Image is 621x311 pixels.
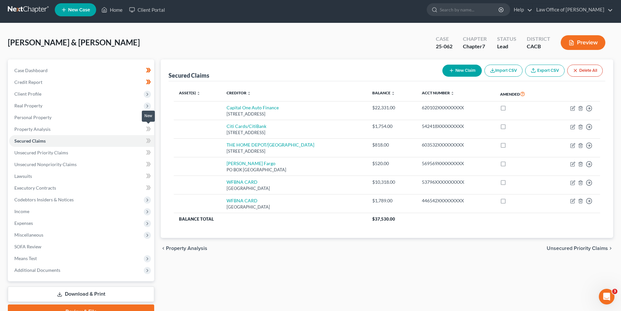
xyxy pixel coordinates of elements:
i: unfold_more [451,91,454,95]
button: chevron_left Property Analysis [161,246,207,251]
span: SOFA Review [14,244,41,249]
div: 542418XXXXXXXXX [422,123,490,130]
span: Case Dashboard [14,68,48,73]
div: PO BOX [GEOGRAPHIC_DATA] [227,167,362,173]
button: Import CSV [484,65,523,77]
a: Help [510,4,532,16]
span: Unsecured Nonpriority Claims [14,162,77,167]
th: Amended [495,86,548,101]
span: Property Analysis [14,126,51,132]
div: [GEOGRAPHIC_DATA] [227,204,362,210]
span: Secured Claims [14,138,46,144]
iframe: Intercom live chat [599,289,614,304]
a: Creditor unfold_more [227,90,251,95]
th: Balance Total [174,213,367,225]
div: District [527,35,550,43]
div: Lead [497,43,516,50]
span: Lawsuits [14,173,32,179]
button: Unsecured Priority Claims chevron_right [547,246,613,251]
div: $10,318.00 [372,179,411,185]
button: Preview [561,35,605,50]
div: [GEOGRAPHIC_DATA] [227,185,362,192]
span: Credit Report [14,79,42,85]
a: Client Portal [126,4,168,16]
i: unfold_more [391,91,395,95]
div: CACB [527,43,550,50]
a: Export CSV [525,65,565,77]
a: Property Analysis [9,123,154,135]
div: 620102XXXXXXXXX [422,104,490,111]
div: Status [497,35,516,43]
span: New Case [68,8,90,12]
span: Executory Contracts [14,185,56,191]
a: Capital One Auto Finance [227,105,279,110]
div: 25-062 [436,43,452,50]
span: Real Property [14,103,42,108]
i: unfold_more [247,91,251,95]
span: Unsecured Priority Claims [14,150,68,155]
div: Chapter [463,35,487,43]
div: 446542XXXXXXXXX [422,197,490,204]
div: 569569XXXXXXXXX [422,160,490,167]
span: Additional Documents [14,267,60,273]
div: [STREET_ADDRESS] [227,148,362,154]
div: Chapter [463,43,487,50]
i: chevron_left [161,246,166,251]
span: 3 [612,289,617,294]
div: [STREET_ADDRESS] [227,111,362,117]
span: Property Analysis [166,246,207,251]
div: New [142,111,155,121]
a: Asset(s) unfold_more [179,90,200,95]
div: $520.00 [372,160,411,167]
span: [PERSON_NAME] & [PERSON_NAME] [8,38,140,47]
i: unfold_more [197,91,200,95]
a: Executory Contracts [9,182,154,194]
a: Law Office of [PERSON_NAME] [533,4,613,16]
span: Client Profile [14,91,41,97]
a: Unsecured Nonpriority Claims [9,159,154,170]
div: Secured Claims [169,71,209,79]
button: Delete All [567,65,603,77]
span: Unsecured Priority Claims [547,246,608,251]
a: Credit Report [9,76,154,88]
div: $22,331.00 [372,104,411,111]
a: Download & Print [8,287,154,302]
a: Balance unfold_more [372,90,395,95]
a: Home [98,4,126,16]
span: Income [14,209,29,214]
div: 53796XXXXXXXXXX [422,179,490,185]
button: New Claim [442,65,482,77]
a: Unsecured Priority Claims [9,147,154,159]
a: SOFA Review [9,241,154,253]
span: Means Test [14,256,37,261]
div: $818.00 [372,142,411,148]
div: 603532XXXXXXXXX [422,142,490,148]
span: Codebtors Insiders & Notices [14,197,74,202]
div: [STREET_ADDRESS] [227,130,362,136]
a: Acct Number unfold_more [422,90,454,95]
span: $37,530.00 [372,216,395,222]
span: Personal Property [14,115,52,120]
a: WFBNA CARD [227,179,258,185]
input: Search by name... [440,4,499,16]
i: chevron_right [608,246,613,251]
span: Expenses [14,220,33,226]
a: THE HOME DEPOT/[GEOGRAPHIC_DATA] [227,142,314,148]
div: $1,754.00 [372,123,411,130]
a: [PERSON_NAME] Fargo [227,161,275,166]
a: WFBNA CARD [227,198,258,203]
a: Lawsuits [9,170,154,182]
span: 7 [482,43,485,49]
a: Case Dashboard [9,65,154,76]
div: Case [436,35,452,43]
span: Miscellaneous [14,232,43,238]
a: Secured Claims [9,135,154,147]
div: $1,789.00 [372,197,411,204]
a: Citi Cards/CitiBank [227,123,266,129]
